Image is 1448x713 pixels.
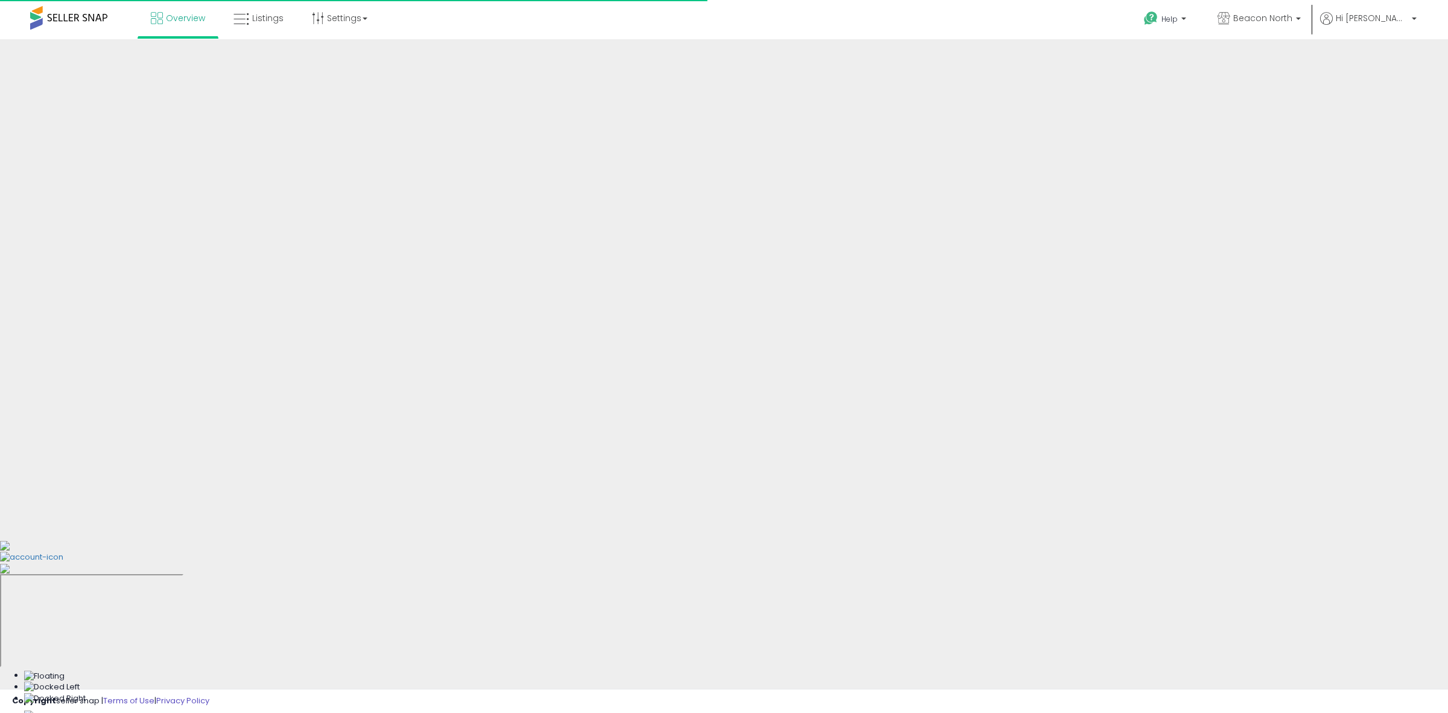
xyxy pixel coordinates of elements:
span: Beacon North [1233,12,1292,24]
img: Docked Right [24,693,86,705]
span: Hi [PERSON_NAME] [1336,12,1408,24]
span: Listings [252,12,284,24]
i: Get Help [1143,11,1158,26]
a: Help [1134,2,1198,39]
span: Overview [166,12,205,24]
img: Docked Left [24,682,80,693]
span: Help [1161,14,1178,24]
a: Hi [PERSON_NAME] [1320,12,1417,39]
img: Floating [24,671,65,682]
